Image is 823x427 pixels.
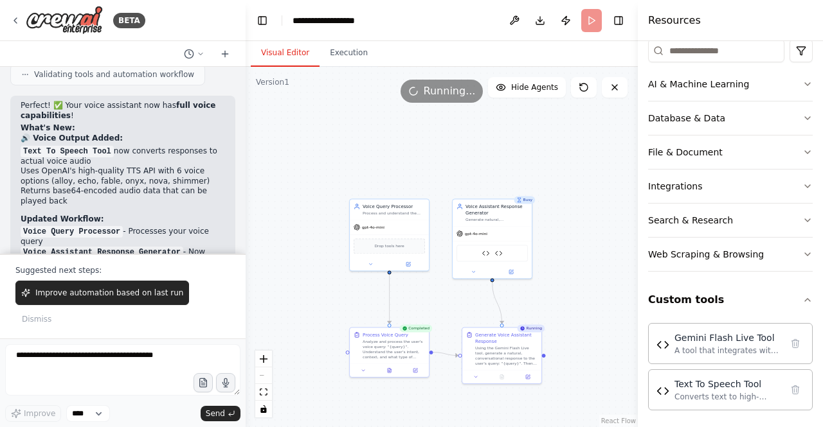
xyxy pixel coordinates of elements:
[648,180,702,193] div: Integrations
[349,198,430,271] div: Voice Query ProcessorProcess and understand the user's voice query: "{query}" to prepare it for t...
[320,40,378,67] button: Execution
[35,288,183,298] span: Improve automation based on last run
[648,101,813,135] button: Database & Data
[610,12,628,30] button: Hide right sidebar
[216,373,235,392] button: Click to speak your automation idea
[21,227,225,247] li: - Processes your voice query
[26,6,103,35] img: Logo
[113,13,145,28] div: BETA
[293,14,374,27] nav: breadcrumb
[465,231,487,236] span: gpt-4o-mini
[489,282,505,324] g: Edge from b7f5837b-4338-458f-875b-e38c566eae10 to 7ee8a4e4-9dc1-40cb-9ae3-cd8f5b1d9159
[362,225,384,230] span: gpt-4o-mini
[363,339,425,360] div: Analyze and process the user's voice query: "{query}". Understand the user's intent, context, and...
[517,373,539,381] button: Open in side panel
[466,203,528,216] div: Voice Assistant Response Generator
[674,331,781,344] div: Gemini Flash Live Tool
[648,146,723,159] div: File & Document
[674,378,781,390] div: Text To Speech Tool
[21,226,123,238] code: Voice Query Processor
[482,249,490,257] img: Gemini Flash Live Tool
[674,345,781,356] div: A tool that integrates with Google's Gemini API Flash Live model for real-time voice assistant re...
[488,77,566,98] button: Hide Agents
[493,268,530,275] button: Open in side panel
[462,327,542,383] div: RunningGenerate Voice Assistant ResponseUsing the Gemini Flash Live tool, generate a natural, con...
[375,367,402,374] button: View output
[656,338,669,351] img: Gemini Flash Live Tool
[21,146,225,167] li: now converts responses to actual voice audio
[386,274,393,324] g: Edge from 2a1c94a9-e2eb-4c21-85c0-deef8147112e to 23af0eb4-879a-4fb1-a141-a1c39c9e2f27
[363,211,425,216] div: Process and understand the user's voice query: "{query}" to prepare it for the voice assistant re...
[349,327,430,377] div: CompletedProcess Voice QueryAnalyze and process the user's voice query: "{query}". Understand the...
[21,166,225,186] li: Uses OpenAI's high-quality TTS API with 6 voice options (alloy, echo, fable, onyx, nova, shimmer)
[648,135,813,169] button: File & Document
[363,331,408,338] div: Process Voice Query
[5,405,61,422] button: Improve
[255,401,272,417] button: toggle interactivity
[404,367,426,374] button: Open in side panel
[648,238,813,271] button: Web Scraping & Browsing
[475,345,538,366] div: Using the Gemini Flash Live tool, generate a natural, conversational response to the user's query...
[424,83,476,99] span: Running...
[399,324,432,332] div: Completed
[15,281,189,305] button: Improve automation based on last run
[194,373,213,392] button: Upload files
[22,314,51,324] span: Dismiss
[34,69,194,80] span: Validating tools and automation workflow
[452,198,532,279] div: BusyVoice Assistant Response GeneratorGenerate natural, conversational responses based on retriev...
[255,351,272,417] div: React Flow controls
[251,40,320,67] button: Visual Editor
[21,247,225,288] li: - Now generates BOTH:
[21,123,75,132] strong: What's New:
[15,265,230,275] p: Suggested next steps:
[24,408,55,419] span: Improve
[786,335,804,353] button: Delete tool
[648,13,701,28] h4: Resources
[21,214,104,223] strong: Updated Workflow:
[21,101,216,120] strong: full voice capabilities
[215,46,235,62] button: Start a new chat
[648,214,733,227] div: Search & Research
[511,82,558,92] span: Hide Agents
[648,78,749,91] div: AI & Machine Learning
[255,351,272,367] button: zoom in
[648,34,813,282] div: Tools
[433,349,458,359] g: Edge from 23af0eb4-879a-4fb1-a141-a1c39c9e2f27 to 7ee8a4e4-9dc1-40cb-9ae3-cd8f5b1d9159
[648,67,813,101] button: AI & Machine Learning
[656,385,669,397] img: Text To Speech Tool
[256,77,289,87] div: Version 1
[253,12,271,30] button: Hide left sidebar
[21,247,183,258] code: Voice Assistant Response Generator
[648,204,813,237] button: Search & Research
[601,417,636,424] a: React Flow attribution
[21,101,225,121] p: Perfect! ✅ Your voice assistant now has !
[179,46,210,62] button: Switch to previous chat
[374,243,404,249] span: Drop tools here
[674,392,781,402] div: Converts text to high-quality voice audio using OpenAI's TTS API. Returns base64-encoded audio da...
[15,310,58,328] button: Dismiss
[514,196,535,204] div: Busy
[648,112,725,125] div: Database & Data
[206,408,225,419] span: Send
[648,282,813,318] button: Custom tools
[21,146,114,157] code: Text To Speech Tool
[363,203,425,209] div: Voice Query Processor
[517,324,545,332] div: Running
[648,248,764,261] div: Web Scraping & Browsing
[390,260,427,268] button: Open in side panel
[201,406,240,421] button: Send
[488,373,515,381] button: No output available
[21,134,123,143] strong: 🔊 Voice Output Added:
[466,217,528,222] div: Generate natural, conversational responses based on retrieved information for the user's {query},...
[648,170,813,203] button: Integrations
[475,331,538,344] div: Generate Voice Assistant Response
[21,186,225,206] li: Returns base64-encoded audio data that can be played back
[495,249,503,257] img: Text To Speech Tool
[786,381,804,399] button: Delete tool
[255,384,272,401] button: fit view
